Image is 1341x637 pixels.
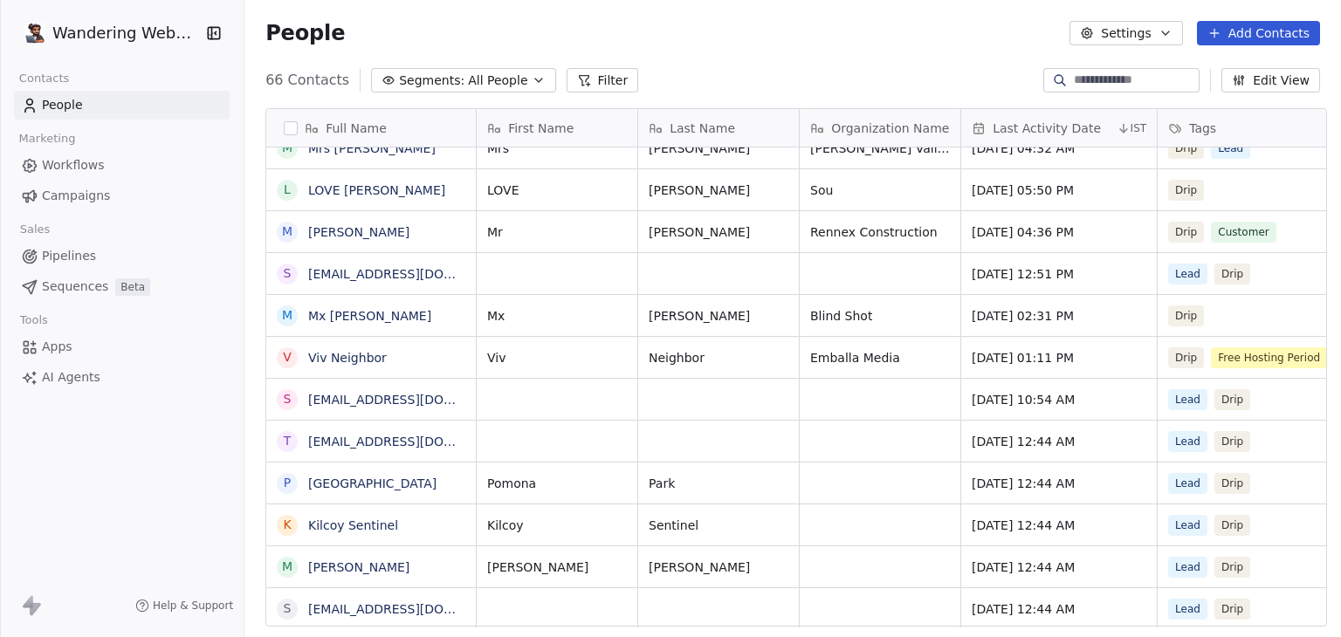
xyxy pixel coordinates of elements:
a: People [14,91,230,120]
div: Last Activity DateIST [961,109,1157,147]
span: Wandering Webmaster [52,22,200,45]
span: [DATE] 12:44 AM [972,475,1075,492]
span: Blind Shot [810,307,872,325]
span: Pomona [487,475,536,492]
span: Tools [12,307,55,333]
a: [EMAIL_ADDRESS][DOMAIN_NAME] [308,267,522,281]
a: Apps [14,332,230,361]
a: [GEOGRAPHIC_DATA] [308,476,437,490]
a: Workflows [14,151,230,180]
span: Mr [487,223,503,241]
span: Mx [487,307,505,325]
span: Drip [1214,599,1250,620]
span: Marketing [11,126,83,152]
span: [PERSON_NAME] [649,182,750,199]
span: Drip [1168,305,1204,326]
span: Last Name [670,120,735,137]
div: s [284,599,292,618]
a: Pipelines [14,242,230,271]
span: [DATE] 12:44 AM [972,433,1075,450]
span: People [42,96,83,114]
button: Edit View [1221,68,1320,92]
div: s [284,264,292,283]
span: Apps [42,338,72,356]
span: [DATE] 12:51 PM [972,265,1074,283]
span: IST [1131,121,1147,135]
span: Segments: [399,72,464,90]
a: Mrs [PERSON_NAME] [308,141,436,155]
div: K [284,516,292,534]
span: Mrs [487,140,509,157]
span: Drip [1214,473,1250,494]
span: Organization Name [831,120,949,137]
a: Mx [PERSON_NAME] [308,309,431,323]
span: Rennex Construction [810,223,938,241]
span: [PERSON_NAME] [649,140,750,157]
span: All People [468,72,527,90]
span: [DATE] 04:32 AM [972,140,1075,157]
span: Viv [487,349,505,366]
span: Lead [1168,264,1207,284]
a: Help & Support [135,599,233,613]
div: grid [266,147,477,627]
span: [DATE] 12:44 AM [972,517,1075,534]
span: Last Activity Date [993,120,1101,137]
div: First Name [477,109,637,147]
span: [PERSON_NAME] [649,307,750,325]
span: Lead [1168,557,1207,578]
span: First Name [508,120,574,137]
span: Pipelines [42,247,96,265]
span: Tags [1189,120,1216,137]
span: [PERSON_NAME] [487,558,588,576]
span: Sou [810,182,833,199]
a: Kilcoy Sentinel [308,518,398,532]
button: Settings [1069,21,1182,45]
span: Workflows [42,156,105,175]
span: Sentinel [649,517,698,534]
span: Drip [1168,347,1204,368]
div: M [282,139,292,157]
span: Drip [1214,515,1250,536]
span: Lead [1168,431,1207,452]
button: Wandering Webmaster [21,18,193,48]
span: Drip [1214,389,1250,410]
span: Drip [1214,557,1250,578]
span: [PERSON_NAME] [649,223,750,241]
div: L [284,181,291,199]
a: [EMAIL_ADDRESS][DOMAIN_NAME] [308,435,522,449]
span: Kilcoy [487,517,524,534]
a: [EMAIL_ADDRESS][DOMAIN_NAME] [308,602,522,616]
span: Drip [1168,222,1204,243]
span: [PERSON_NAME] Valley Girl Guides [810,140,950,157]
span: AI Agents [42,368,100,387]
a: SequencesBeta [14,272,230,301]
span: Lead [1168,599,1207,620]
div: M [282,306,292,325]
span: Sequences [42,277,108,296]
span: 66 Contacts [265,70,349,91]
span: Sales [12,216,58,243]
span: Beta [115,278,150,296]
div: P [284,474,291,492]
span: Drip [1168,138,1204,159]
span: Free Hosting Period [1211,347,1327,368]
span: [DATE] 05:50 PM [972,182,1074,199]
span: LOVE [487,182,519,199]
span: Drip [1214,431,1250,452]
div: M [282,223,292,241]
span: [DATE] 01:11 PM [972,349,1074,366]
a: Viv Neighbor [308,351,387,365]
div: Full Name [266,109,476,147]
img: logo.png [24,23,45,44]
span: [DATE] 02:31 PM [972,307,1074,325]
span: People [265,20,345,46]
span: [PERSON_NAME] [649,558,750,576]
span: Contacts [11,65,77,92]
div: Last Name [638,109,799,147]
span: Lead [1168,389,1207,410]
span: Drip [1168,180,1204,201]
span: Neighbor [649,349,705,366]
div: s [284,390,292,408]
a: LOVE [PERSON_NAME] [308,183,445,197]
div: t [284,432,292,450]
